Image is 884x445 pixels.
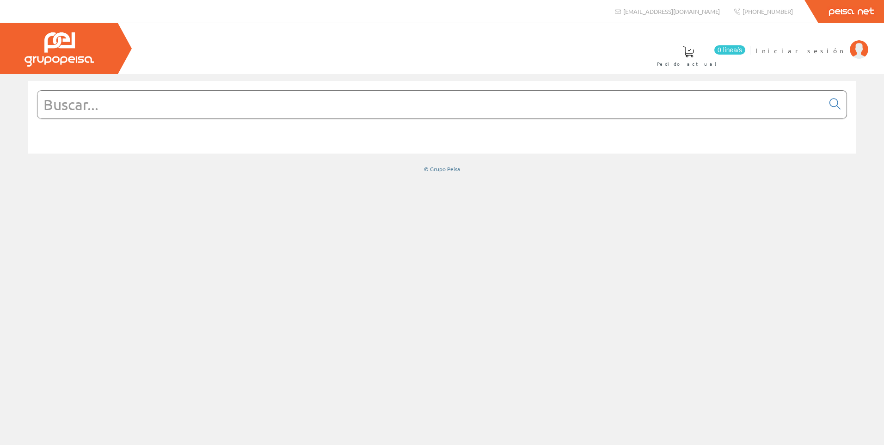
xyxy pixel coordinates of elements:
img: Grupo Peisa [25,32,94,67]
span: [EMAIL_ADDRESS][DOMAIN_NAME] [623,7,720,15]
a: Iniciar sesión [755,38,868,47]
span: 0 línea/s [714,45,745,55]
span: Iniciar sesión [755,46,845,55]
div: © Grupo Peisa [28,165,856,173]
span: Pedido actual [657,59,720,68]
input: Buscar... [37,91,824,118]
span: [PHONE_NUMBER] [743,7,793,15]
